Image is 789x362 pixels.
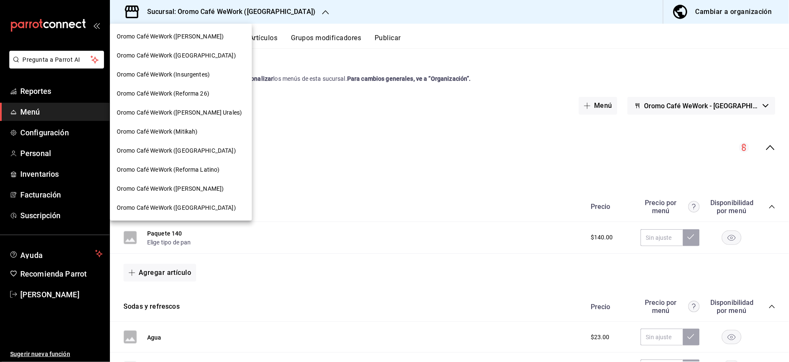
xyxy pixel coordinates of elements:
[110,198,252,217] div: Oromo Café WeWork ([GEOGRAPHIC_DATA])
[110,65,252,84] div: Oromo Café WeWork (Insurgentes)
[117,203,236,212] span: Oromo Café WeWork ([GEOGRAPHIC_DATA])
[117,89,209,98] span: Oromo Café WeWork (Reforma 26)
[110,141,252,160] div: Oromo Café WeWork ([GEOGRAPHIC_DATA])
[117,127,198,136] span: Oromo Café WeWork (Mitikah)
[110,160,252,179] div: Oromo Café WeWork (Reforma Latino)
[110,122,252,141] div: Oromo Café WeWork (Mitikah)
[110,46,252,65] div: Oromo Café WeWork ([GEOGRAPHIC_DATA])
[117,146,236,155] span: Oromo Café WeWork ([GEOGRAPHIC_DATA])
[117,70,210,79] span: Oromo Café WeWork (Insurgentes)
[110,84,252,103] div: Oromo Café WeWork (Reforma 26)
[110,27,252,46] div: Oromo Café WeWork ([PERSON_NAME])
[117,184,224,193] span: Oromo Café WeWork ([PERSON_NAME])
[110,179,252,198] div: Oromo Café WeWork ([PERSON_NAME])
[117,108,242,117] span: Oromo Café WeWork ([PERSON_NAME] Urales)
[110,103,252,122] div: Oromo Café WeWork ([PERSON_NAME] Urales)
[117,51,236,60] span: Oromo Café WeWork ([GEOGRAPHIC_DATA])
[117,165,219,174] span: Oromo Café WeWork (Reforma Latino)
[117,32,224,41] span: Oromo Café WeWork ([PERSON_NAME])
